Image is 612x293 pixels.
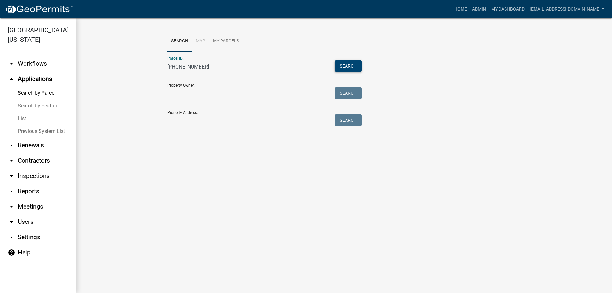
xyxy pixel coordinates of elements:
[8,187,15,195] i: arrow_drop_down
[8,157,15,165] i: arrow_drop_down
[8,60,15,68] i: arrow_drop_down
[8,218,15,226] i: arrow_drop_down
[470,3,489,15] a: Admin
[489,3,527,15] a: My Dashboard
[167,31,192,52] a: Search
[209,31,243,52] a: My Parcels
[8,249,15,256] i: help
[8,172,15,180] i: arrow_drop_down
[335,87,362,99] button: Search
[452,3,470,15] a: Home
[8,233,15,241] i: arrow_drop_down
[335,114,362,126] button: Search
[8,142,15,149] i: arrow_drop_down
[8,75,15,83] i: arrow_drop_up
[527,3,607,15] a: [EMAIL_ADDRESS][DOMAIN_NAME]
[8,203,15,210] i: arrow_drop_down
[335,60,362,72] button: Search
